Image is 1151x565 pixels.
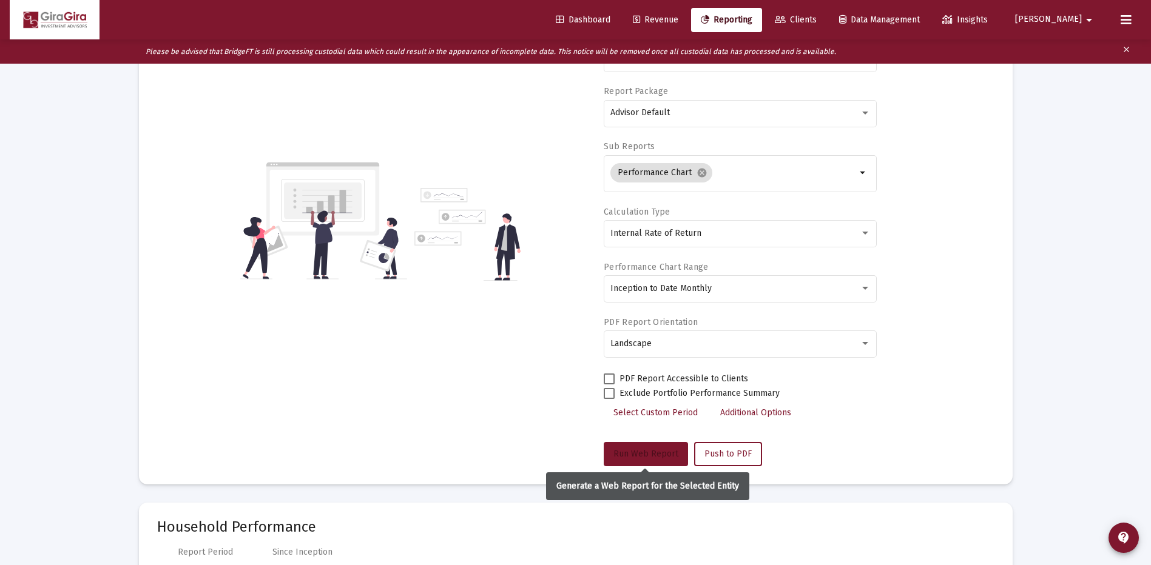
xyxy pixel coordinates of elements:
img: reporting [240,161,407,281]
mat-chip-list: Selection [610,161,856,185]
span: Data Management [839,15,920,25]
mat-icon: arrow_drop_down [856,165,871,180]
label: Calculation Type [604,207,670,217]
span: Internal Rate of Return [610,228,701,238]
span: Push to PDF [704,449,752,459]
span: [PERSON_NAME] [1015,15,1082,25]
mat-icon: contact_support [1116,530,1131,545]
span: Advisor Default [610,107,670,118]
a: Reporting [691,8,762,32]
button: [PERSON_NAME] [1001,7,1111,32]
span: Run Web Report [613,449,678,459]
span: Select Custom Period [613,407,698,418]
div: Report Period [178,546,233,558]
button: Push to PDF [694,442,762,466]
span: Dashboard [556,15,610,25]
img: Dashboard [19,8,90,32]
a: Revenue [623,8,688,32]
span: Inception to Date Monthly [610,283,712,293]
label: Sub Reports [604,141,655,152]
mat-chip: Performance Chart [610,163,712,182]
span: Reporting [701,15,752,25]
i: Please be advised that BridgeFT is still processing custodial data which could result in the appe... [146,47,836,56]
span: Clients [775,15,817,25]
span: Landscape [610,338,652,349]
span: Revenue [633,15,678,25]
mat-icon: clear [1122,42,1131,61]
span: Additional Options [720,407,791,418]
label: Performance Chart Range [604,262,708,272]
div: Since Inception [272,546,332,558]
label: PDF Report Orientation [604,317,698,327]
span: PDF Report Accessible to Clients [619,372,748,386]
span: Exclude Portfolio Performance Summary [619,386,780,401]
mat-icon: arrow_drop_down [1082,8,1096,32]
label: Report Package [604,86,668,96]
img: reporting-alt [414,188,521,281]
mat-icon: cancel [697,167,707,178]
span: Insights [942,15,988,25]
a: Clients [765,8,826,32]
a: Dashboard [546,8,620,32]
mat-card-title: Household Performance [157,521,994,533]
a: Data Management [829,8,930,32]
a: Insights [933,8,997,32]
button: Run Web Report [604,442,688,466]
